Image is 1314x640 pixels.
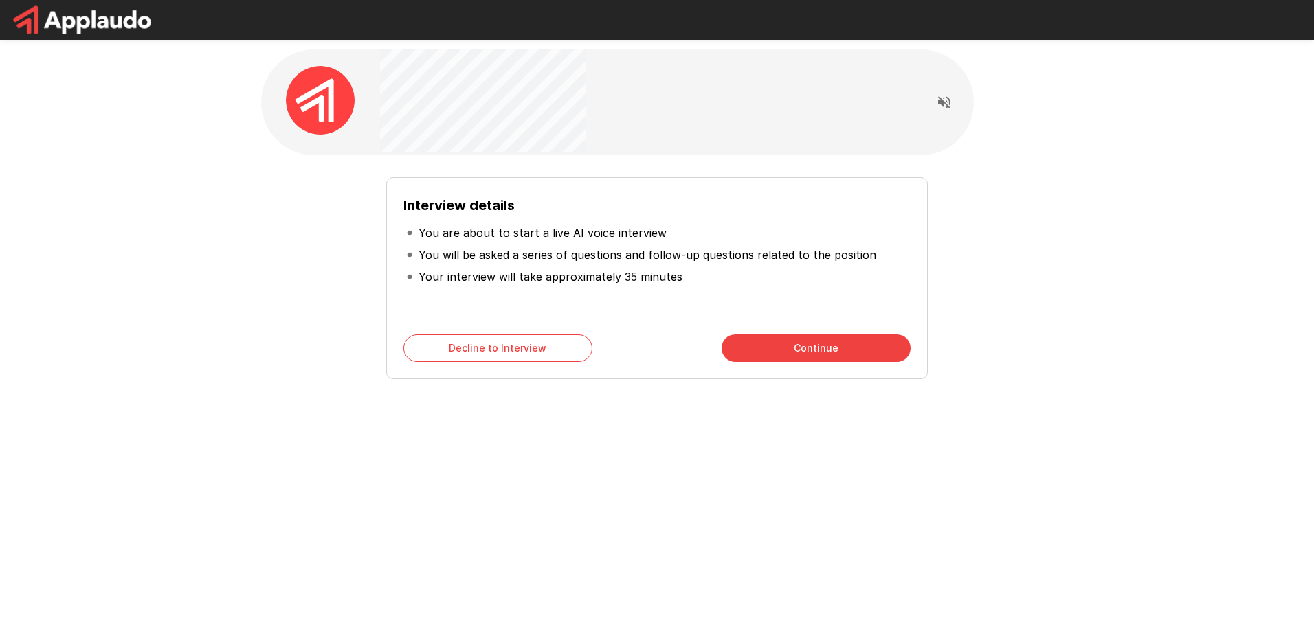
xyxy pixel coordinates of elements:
p: You will be asked a series of questions and follow-up questions related to the position [419,247,876,263]
p: You are about to start a live AI voice interview [419,225,667,241]
button: Read questions aloud [931,89,958,116]
b: Interview details [403,197,515,214]
img: applaudo_avatar.png [286,66,355,135]
button: Continue [722,334,911,362]
button: Decline to Interview [403,334,592,362]
p: Your interview will take approximately 35 minutes [419,268,682,285]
